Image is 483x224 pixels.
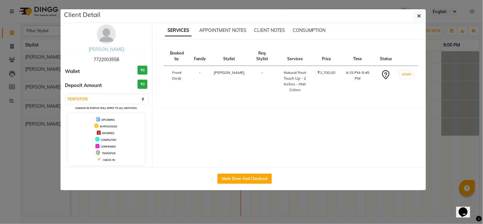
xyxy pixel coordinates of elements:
[190,66,210,97] td: -
[217,174,272,184] button: Mark Done And Checkout
[164,66,190,97] td: Front Desk
[339,47,376,66] th: Time
[97,25,116,44] img: avatar
[293,27,326,33] span: CONSUMPTION
[339,66,376,97] td: 4:15 PM-5:45 PM
[165,25,192,36] span: SERVICES
[75,106,137,110] small: Change in status will apply to all services.
[376,47,396,66] th: Status
[94,57,119,62] span: 7722003558
[138,80,147,89] h3: ₹0
[248,66,276,97] td: -
[103,158,115,162] span: CHECK-IN
[400,70,413,78] button: START
[214,70,245,75] span: [PERSON_NAME]
[65,82,102,89] span: Deposit Amount
[138,66,147,75] h3: ₹0
[318,70,336,76] div: ₹1,700.00
[102,152,116,155] span: TENTATIVE
[254,27,285,33] span: CLIENT NOTES
[101,145,116,148] span: CONFIRMED
[190,47,210,66] th: Family
[248,47,276,66] th: Req. Stylist
[100,125,117,128] span: IN PROGRESS
[102,132,114,135] span: DROPPED
[199,27,246,33] span: APPOINTMENT NOTES
[101,138,116,141] span: COMPLETED
[101,118,115,121] span: UPCOMING
[456,199,477,218] iframe: chat widget
[314,47,339,66] th: Price
[164,47,190,66] th: Booked by
[210,47,248,66] th: Stylist
[280,70,310,93] div: Natural Root Touch Up - 2 Inches - Hair Colors
[64,10,101,19] h5: Client Detail
[89,47,124,52] a: [PERSON_NAME]
[65,68,80,75] span: Wallet
[276,47,314,66] th: Services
